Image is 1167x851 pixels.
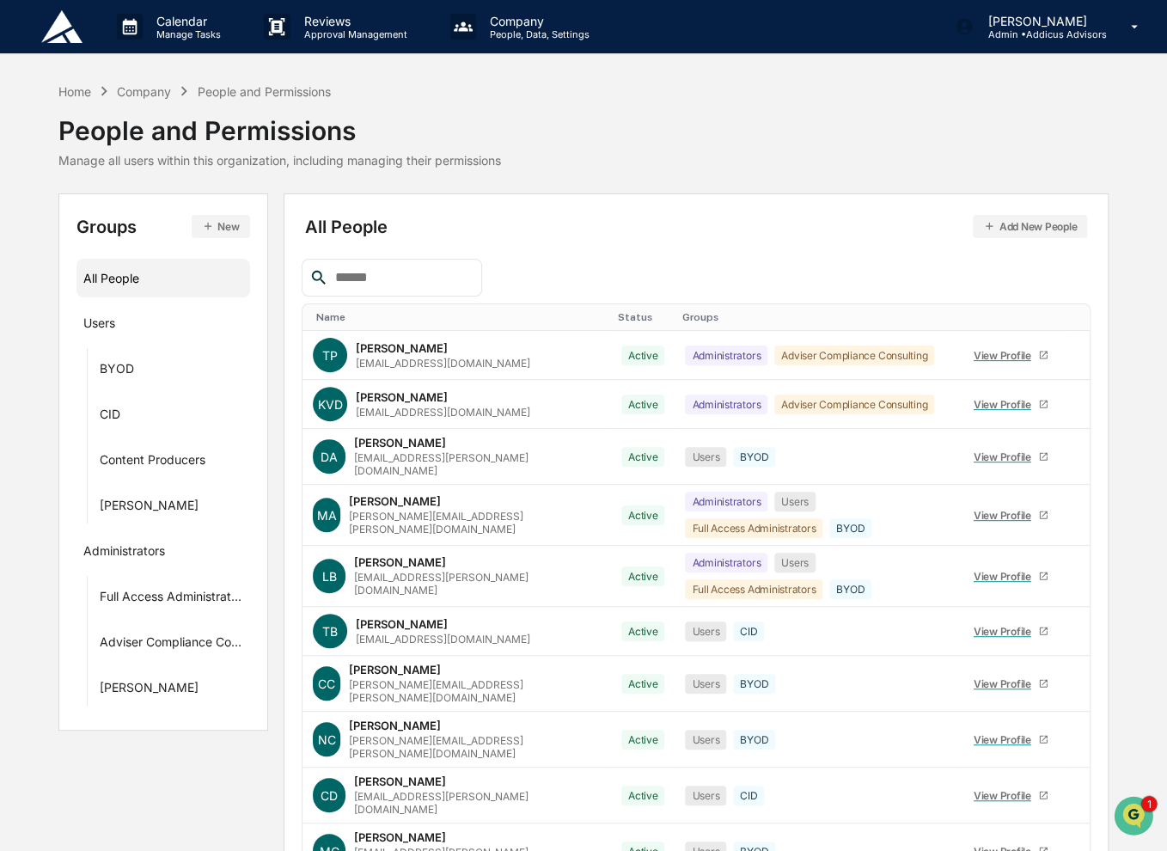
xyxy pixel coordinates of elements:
[354,555,446,569] div: [PERSON_NAME]
[143,28,229,40] p: Manage Tasks
[829,518,871,538] div: BYOD
[354,790,601,816] div: [EMAIL_ADDRESS][PERSON_NAME][DOMAIN_NAME]
[100,589,243,609] div: Full Access Administrators
[685,518,822,538] div: Full Access Administrators
[621,730,665,750] div: Active
[17,217,45,244] img: Jack Rasmussen
[36,131,67,162] img: 8933085812038_c878075ebb4cc5468115_72.jpg
[192,215,249,238] button: New
[322,569,337,584] span: LB
[829,579,871,599] div: BYOD
[685,674,726,694] div: Users
[197,84,330,99] div: People and Permissions
[290,14,416,28] p: Reviews
[17,190,115,204] div: Past conversations
[733,447,775,467] div: BYOD
[685,553,767,572] div: Administrators
[621,395,665,414] div: Active
[621,346,665,365] div: Active
[685,346,767,365] div: Administrators
[83,543,165,564] div: Administrators
[17,131,48,162] img: 1746055101610-c473b297-6a78-478c-a979-82029cc54cd1
[118,344,220,375] a: 🗄️Attestations
[966,502,1055,529] a: View Profile
[349,494,441,508] div: [PERSON_NAME]
[143,233,149,247] span: •
[318,397,343,412] span: KVD
[733,730,775,750] div: BYOD
[349,734,601,760] div: [PERSON_NAME][EMAIL_ADDRESS][PERSON_NAME][DOMAIN_NAME]
[100,452,205,473] div: Content Producers
[621,786,665,805] div: Active
[100,361,134,382] div: BYOD
[53,233,139,247] span: [PERSON_NAME]
[321,788,338,803] span: CD
[621,674,665,694] div: Active
[316,311,604,323] div: Toggle SortBy
[774,395,934,414] div: Adviser Compliance Consulting
[318,677,335,691] span: CC
[349,510,601,536] div: [PERSON_NAME][EMAIL_ADDRESS][PERSON_NAME][DOMAIN_NAME]
[17,35,313,63] p: How can we help?
[100,634,243,655] div: Adviser Compliance Consulting
[77,148,236,162] div: We're available if you need us!
[53,279,139,293] span: [PERSON_NAME]
[58,101,501,146] div: People and Permissions
[354,830,446,844] div: [PERSON_NAME]
[349,663,441,677] div: [PERSON_NAME]
[34,234,48,248] img: 1746055101610-c473b297-6a78-478c-a979-82029cc54cd1
[121,425,208,438] a: Powered byPylon
[621,447,665,467] div: Active
[733,674,775,694] div: BYOD
[76,215,250,238] div: Groups
[100,407,120,427] div: CID
[34,383,108,401] span: Data Lookup
[966,726,1055,753] a: View Profile
[10,377,115,407] a: 🔎Data Lookup
[100,680,199,701] div: [PERSON_NAME]
[17,352,31,366] div: 🖐️
[974,570,1038,583] div: View Profile
[349,678,601,704] div: [PERSON_NAME][EMAIL_ADDRESS][PERSON_NAME][DOMAIN_NAME]
[266,187,313,207] button: See all
[1112,794,1158,841] iframe: Open customer support
[685,395,767,414] div: Administrators
[290,28,416,40] p: Approval Management
[621,505,665,525] div: Active
[974,349,1038,362] div: View Profile
[10,344,118,375] a: 🖐️Preclearance
[100,498,199,518] div: [PERSON_NAME]
[142,351,213,368] span: Attestations
[356,406,530,419] div: [EMAIL_ADDRESS][DOMAIN_NAME]
[621,621,665,641] div: Active
[974,733,1038,746] div: View Profile
[681,311,949,323] div: Toggle SortBy
[974,28,1106,40] p: Admin • Addicus Advisors
[354,774,446,788] div: [PERSON_NAME]
[349,719,441,732] div: [PERSON_NAME]
[117,84,171,99] div: Company
[1079,311,1083,323] div: Toggle SortBy
[685,579,822,599] div: Full Access Administrators
[621,566,665,586] div: Active
[966,391,1055,418] a: View Profile
[685,447,726,467] div: Users
[974,450,1038,463] div: View Profile
[774,553,816,572] div: Users
[974,625,1038,638] div: View Profile
[83,264,243,292] div: All People
[685,730,726,750] div: Users
[77,131,282,148] div: Start new chat
[17,263,45,291] img: Jack Rasmussen
[354,571,601,597] div: [EMAIL_ADDRESS][PERSON_NAME][DOMAIN_NAME]
[45,77,284,95] input: Clear
[974,789,1038,802] div: View Profile
[83,315,115,336] div: Users
[733,786,764,805] div: CID
[685,786,726,805] div: Users
[476,28,598,40] p: People, Data, Settings
[974,677,1038,690] div: View Profile
[774,346,934,365] div: Adviser Compliance Consulting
